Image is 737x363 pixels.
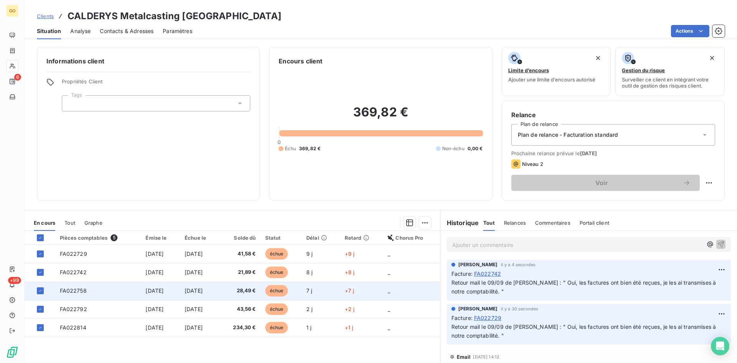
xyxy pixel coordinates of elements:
[306,250,312,257] span: 9 j
[145,324,164,331] span: [DATE]
[345,306,355,312] span: +2 j
[6,5,18,17] div: GO
[100,27,154,35] span: Contacts & Adresses
[278,139,281,145] span: 0
[46,56,250,66] h6: Informations client
[224,269,256,276] span: 21,89 €
[345,287,354,294] span: +7 j
[501,262,536,267] span: il y a 4 secondes
[265,322,288,333] span: échue
[285,145,296,152] span: Échu
[185,306,203,312] span: [DATE]
[671,25,709,37] button: Actions
[458,305,498,312] span: [PERSON_NAME]
[474,270,501,278] span: FA022742
[265,285,288,297] span: échue
[511,175,700,191] button: Voir
[521,180,683,186] span: Voir
[615,47,725,96] button: Gestion du risqueSurveiller ce client en intégrant votre outil de gestion des risques client.
[580,220,609,226] span: Portail client
[145,287,164,294] span: [DATE]
[622,67,665,73] span: Gestion du risque
[306,324,311,331] span: 1 j
[468,145,483,152] span: 0,00 €
[163,27,192,35] span: Paramètres
[388,324,390,331] span: _
[185,324,203,331] span: [DATE]
[145,250,164,257] span: [DATE]
[62,78,250,89] span: Propriétés Client
[37,12,54,20] a: Clients
[265,303,288,315] span: échue
[265,235,297,241] div: Statut
[306,269,312,275] span: 8 j
[580,150,597,156] span: [DATE]
[299,145,321,152] span: 369,82 €
[145,269,164,275] span: [DATE]
[388,287,390,294] span: _
[8,277,21,284] span: +99
[37,13,54,19] span: Clients
[622,76,718,89] span: Surveiller ce client en intégrant votre outil de gestion des risques client.
[64,220,75,226] span: Tout
[535,220,570,226] span: Commentaires
[442,145,464,152] span: Non-échu
[224,305,256,313] span: 43,56 €
[70,27,91,35] span: Analyse
[185,250,203,257] span: [DATE]
[345,269,355,275] span: +8 j
[502,47,611,96] button: Limite d’encoursAjouter une limite d’encours autorisé
[522,161,543,167] span: Niveau 2
[60,250,87,257] span: FA022729
[306,306,312,312] span: 2 j
[279,104,483,128] h2: 369,82 €
[711,337,729,355] div: Open Intercom Messenger
[60,287,87,294] span: FA022758
[14,74,21,81] span: 6
[279,56,322,66] h6: Encours client
[441,218,479,227] h6: Historique
[501,307,539,311] span: il y a 30 secondes
[451,279,718,295] span: Retour mail le 09/09 de [PERSON_NAME] : " Oui, les factures ont bien été reçues, je les ai transm...
[185,287,203,294] span: [DATE]
[224,235,256,241] div: Solde dû
[388,250,390,257] span: _
[388,235,435,241] div: Chorus Pro
[508,67,549,73] span: Limite d’encours
[451,323,718,339] span: Retour mail le 09/09 de [PERSON_NAME] : " Oui, les factures ont bien été reçues, je les ai transm...
[145,306,164,312] span: [DATE]
[265,267,288,278] span: échue
[224,287,256,295] span: 28,49 €
[388,269,390,275] span: _
[37,27,61,35] span: Situation
[6,346,18,358] img: Logo LeanPay
[145,235,175,241] div: Émise le
[84,220,102,226] span: Graphe
[224,250,256,258] span: 41,58 €
[345,324,354,331] span: +1 j
[68,9,281,23] h3: CALDERYS Metalcasting [GEOGRAPHIC_DATA]
[473,355,499,359] span: [DATE] 14:12
[345,235,379,241] div: Retard
[457,354,471,360] span: Email
[451,270,473,278] span: Facture :
[111,234,117,241] span: 5
[518,131,618,139] span: Plan de relance - Facturation standard
[265,248,288,260] span: échue
[68,100,74,107] input: Ajouter une valeur
[511,110,715,119] h6: Relance
[474,314,501,322] span: FA022729
[224,324,256,332] span: 234,30 €
[60,269,87,275] span: FA022742
[345,250,355,257] span: +9 j
[451,314,473,322] span: Facture :
[458,261,498,268] span: [PERSON_NAME]
[60,324,86,331] span: FA022814
[185,269,203,275] span: [DATE]
[60,234,137,241] div: Pièces comptables
[306,235,335,241] div: Délai
[504,220,526,226] span: Relances
[185,235,215,241] div: Échue le
[388,306,390,312] span: _
[34,220,55,226] span: En cours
